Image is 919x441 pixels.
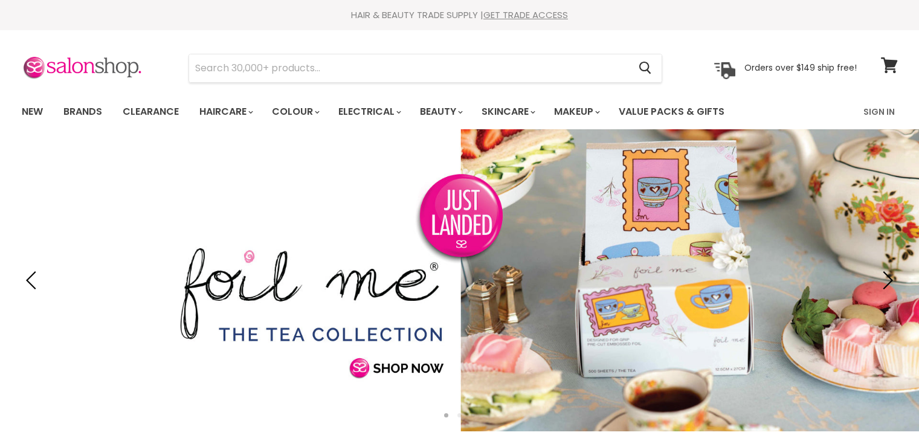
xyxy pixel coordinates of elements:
[545,99,607,124] a: Makeup
[114,99,188,124] a: Clearance
[54,99,111,124] a: Brands
[483,8,568,21] a: GET TRADE ACCESS
[21,268,45,292] button: Previous
[630,54,662,82] button: Search
[856,99,902,124] a: Sign In
[744,62,857,73] p: Orders over $149 ship free!
[189,54,662,83] form: Product
[13,99,52,124] a: New
[13,94,795,129] ul: Main menu
[189,54,630,82] input: Search
[7,94,913,129] nav: Main
[329,99,408,124] a: Electrical
[471,413,475,417] li: Page dot 3
[263,99,327,124] a: Colour
[610,99,734,124] a: Value Packs & Gifts
[7,9,913,21] div: HAIR & BEAUTY TRADE SUPPLY |
[411,99,470,124] a: Beauty
[874,268,898,292] button: Next
[190,99,260,124] a: Haircare
[444,413,448,417] li: Page dot 1
[472,99,543,124] a: Skincare
[457,413,462,417] li: Page dot 2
